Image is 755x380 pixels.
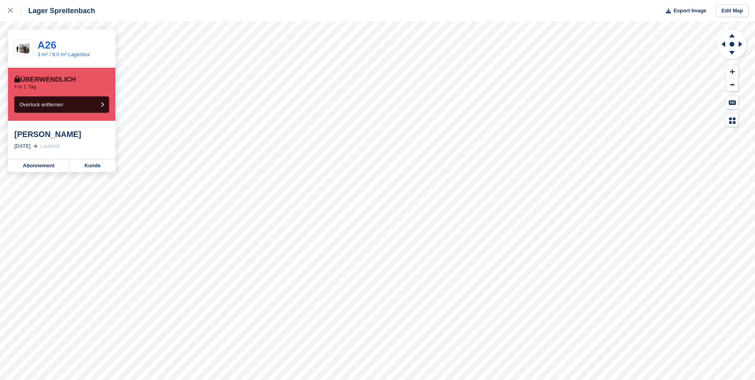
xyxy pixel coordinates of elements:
a: Kunde [70,159,115,172]
button: Zoom In [726,65,738,78]
a: 3 m² / 9.0 m³ Lagerbox [37,51,90,57]
div: Lager Spreitenbach [21,6,95,16]
span: Overlock entfernen [20,102,63,108]
div: [PERSON_NAME] [14,129,109,139]
button: Map Legend [726,114,738,127]
button: Overlock entfernen [14,96,109,113]
button: Keyboard Shortcuts [726,96,738,109]
div: Laufend [41,142,59,150]
p: Für 1 Tag [14,84,36,90]
a: Edit Map [716,4,749,18]
span: Export Image [673,7,706,15]
a: Abonnement [8,159,70,172]
img: arrow-right-light-icn-cde0832a797a2874e46488d9cf13f60e5c3a73dbe684e267c42b8395dfbc2abf.svg [33,145,37,148]
a: A26 [37,39,57,51]
div: [DATE] [14,142,31,150]
button: Export Image [661,4,706,18]
div: Überwendlich [14,76,76,84]
img: 3,0%20q-unit.jpg [15,42,33,56]
button: Zoom Out [726,78,738,92]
